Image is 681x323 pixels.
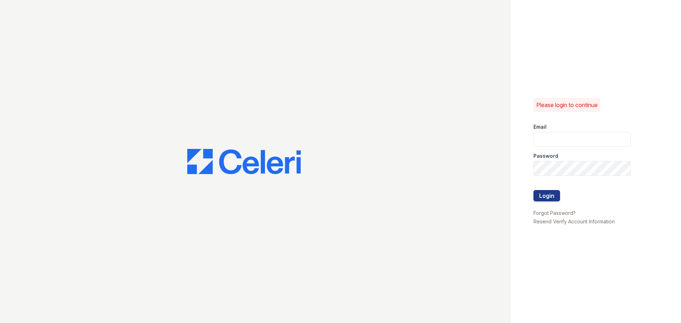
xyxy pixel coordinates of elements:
a: Resend Verify Account Information [533,218,615,224]
label: Password [533,152,558,160]
img: CE_Logo_Blue-a8612792a0a2168367f1c8372b55b34899dd931a85d93a1a3d3e32e68fde9ad4.png [187,149,301,174]
a: Forgot Password? [533,210,576,216]
label: Email [533,123,547,130]
p: Please login to continue [536,101,598,109]
button: Login [533,190,560,201]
